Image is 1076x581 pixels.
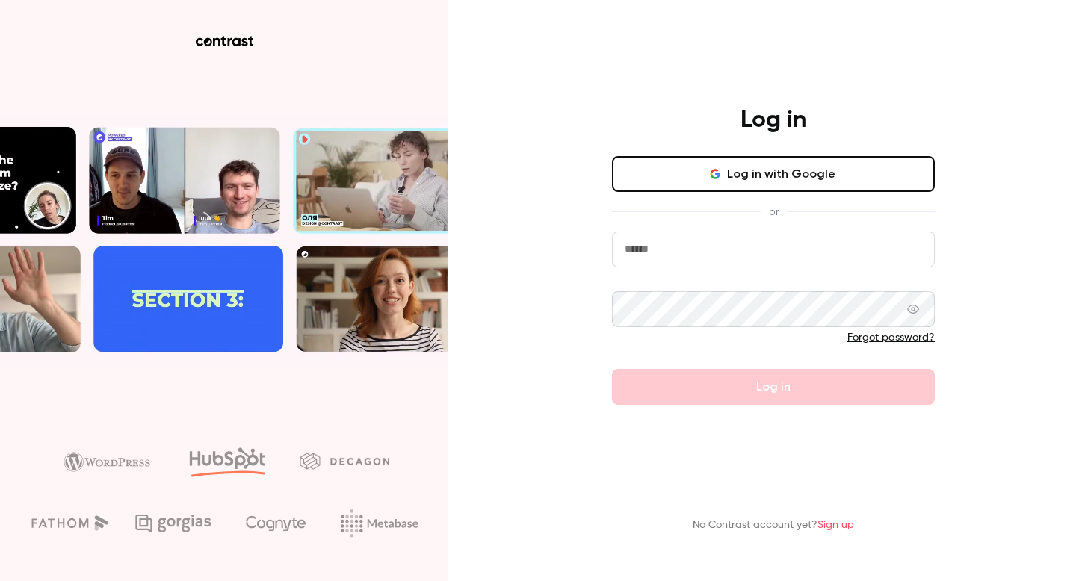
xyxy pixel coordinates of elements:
[300,453,389,469] img: decagon
[612,156,935,192] button: Log in with Google
[847,332,935,343] a: Forgot password?
[761,204,786,220] span: or
[817,520,854,530] a: Sign up
[740,105,806,135] h4: Log in
[693,518,854,533] p: No Contrast account yet?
